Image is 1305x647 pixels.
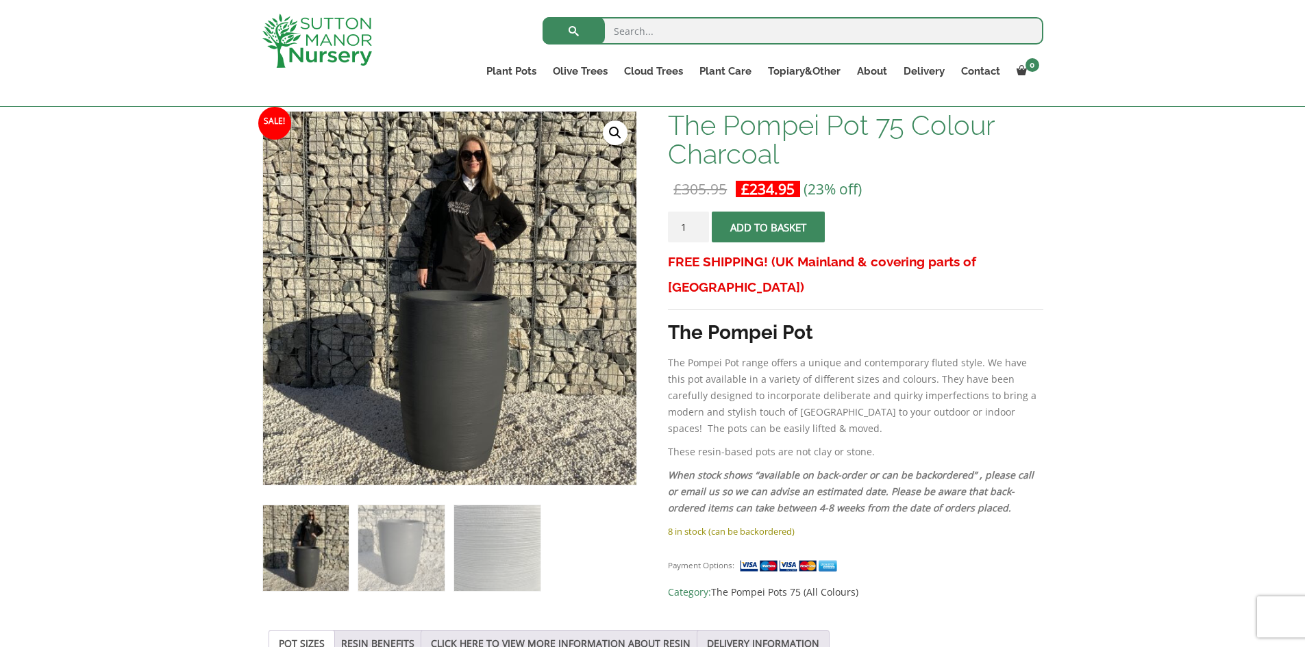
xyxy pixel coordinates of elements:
em: When stock shows “available on back-order or can be backordered” , please call or email us so we ... [668,468,1034,514]
p: 8 in stock (can be backordered) [668,523,1043,540]
p: These resin-based pots are not clay or stone. [668,444,1043,460]
span: £ [673,179,682,199]
span: 0 [1026,58,1039,72]
a: View full-screen image gallery [603,120,627,145]
span: Sale! [258,107,291,140]
bdi: 234.95 [741,179,795,199]
a: About [849,62,895,81]
h1: The Pompei Pot 75 Colour Charcoal [668,111,1043,168]
a: 0 [1008,62,1043,81]
span: £ [741,179,749,199]
h3: FREE SHIPPING! (UK Mainland & covering parts of [GEOGRAPHIC_DATA]) [668,249,1043,300]
a: The Pompei Pots 75 (All Colours) [711,585,858,598]
a: Contact [953,62,1008,81]
a: Topiary&Other [760,62,849,81]
img: logo [262,14,372,68]
input: Product quantity [668,212,709,242]
img: The Pompei Pot 75 Colour Charcoal - Image 2 [358,505,444,591]
a: Olive Trees [545,62,616,81]
a: Delivery [895,62,953,81]
small: Payment Options: [668,560,734,570]
strong: The Pompei Pot [668,321,813,344]
a: Plant Care [691,62,760,81]
p: The Pompei Pot range offers a unique and contemporary fluted style. We have this pot available in... [668,355,1043,437]
input: Search... [543,17,1043,45]
span: (23% off) [804,179,862,199]
img: payment supported [739,559,842,573]
img: The Pompei Pot 75 Colour Charcoal - Image 3 [454,505,540,591]
span: Category: [668,584,1043,600]
bdi: 305.95 [673,179,727,199]
img: The Pompei Pot 75 Colour Charcoal [263,505,349,591]
button: Add to basket [712,212,825,242]
a: Cloud Trees [616,62,691,81]
a: Plant Pots [478,62,545,81]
